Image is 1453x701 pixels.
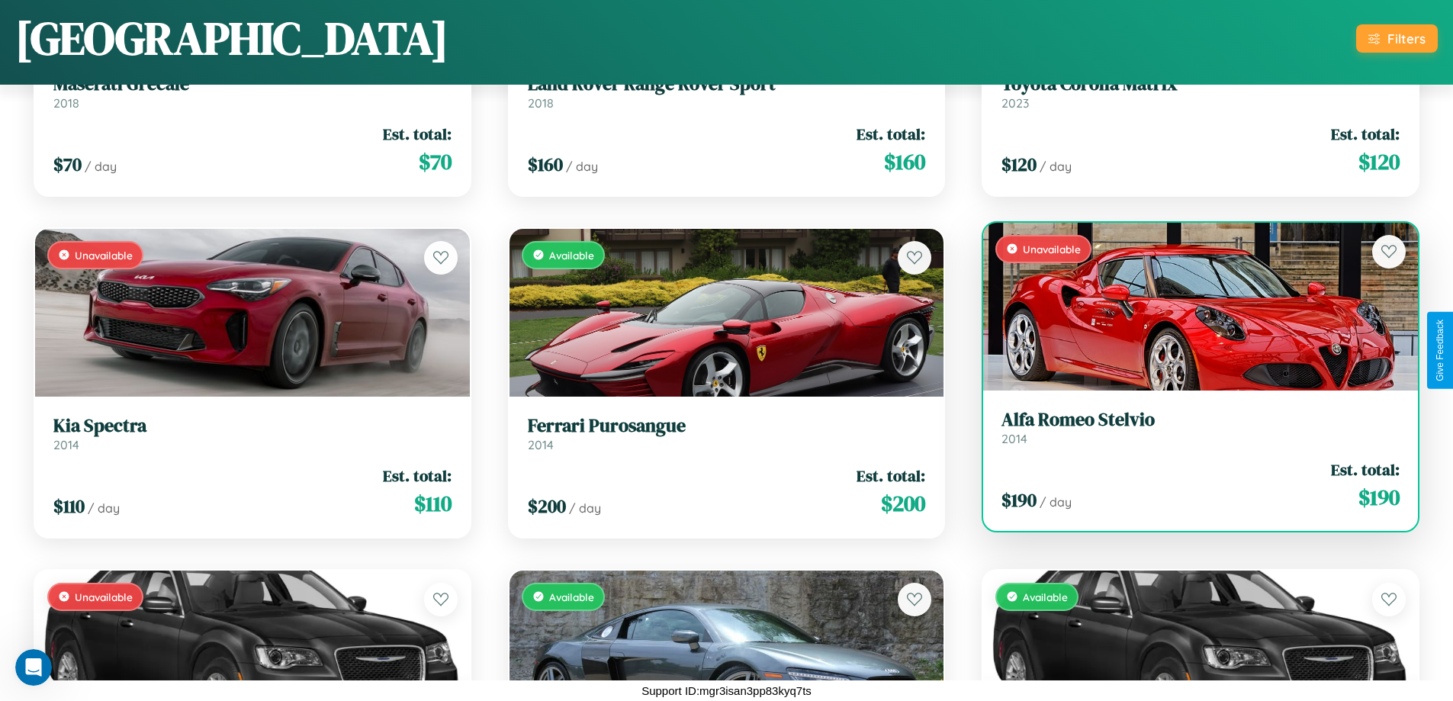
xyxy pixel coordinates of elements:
a: Kia Spectra2014 [53,415,452,452]
span: $ 70 [419,146,452,177]
span: 2014 [53,437,79,452]
span: 2014 [1001,431,1027,446]
div: Give Feedback [1435,320,1445,381]
span: Est. total: [1331,458,1400,481]
iframe: Intercom live chat [15,649,52,686]
span: $ 160 [884,146,925,177]
span: / day [1040,159,1072,174]
h3: Maserati Grecale [53,73,452,95]
span: Unavailable [75,590,133,603]
span: Unavailable [1023,243,1081,256]
span: / day [566,159,598,174]
button: Filters [1356,24,1438,53]
span: $ 160 [528,152,563,177]
p: Support ID: mgr3isan3pp83kyq7ts [641,680,812,701]
span: $ 200 [881,488,925,519]
span: Available [1023,590,1068,603]
span: $ 190 [1358,482,1400,513]
a: Alfa Romeo Stelvio2014 [1001,409,1400,446]
span: Est. total: [857,123,925,145]
a: Land Rover Range Rover Sport2018 [528,73,926,111]
h3: Alfa Romeo Stelvio [1001,409,1400,431]
span: Unavailable [75,249,133,262]
span: $ 200 [528,494,566,519]
h1: [GEOGRAPHIC_DATA] [15,7,448,69]
span: $ 70 [53,152,82,177]
span: $ 110 [53,494,85,519]
span: 2018 [528,95,554,111]
span: / day [1040,494,1072,510]
span: $ 110 [414,488,452,519]
span: 2014 [528,437,554,452]
span: Available [549,249,594,262]
span: Est. total: [857,465,925,487]
a: Maserati Grecale2018 [53,73,452,111]
span: Est. total: [383,465,452,487]
h3: Land Rover Range Rover Sport [528,73,926,95]
h3: Ferrari Purosangue [528,415,926,437]
span: / day [569,500,601,516]
span: Est. total: [1331,123,1400,145]
span: 2018 [53,95,79,111]
a: Ferrari Purosangue2014 [528,415,926,452]
h3: Kia Spectra [53,415,452,437]
span: / day [88,500,120,516]
span: Est. total: [383,123,452,145]
span: Available [549,590,594,603]
span: $ 120 [1358,146,1400,177]
span: / day [85,159,117,174]
a: Toyota Corolla Matrix2023 [1001,73,1400,111]
span: $ 120 [1001,152,1037,177]
span: $ 190 [1001,487,1037,513]
h3: Toyota Corolla Matrix [1001,73,1400,95]
span: 2023 [1001,95,1029,111]
div: Filters [1387,31,1426,47]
